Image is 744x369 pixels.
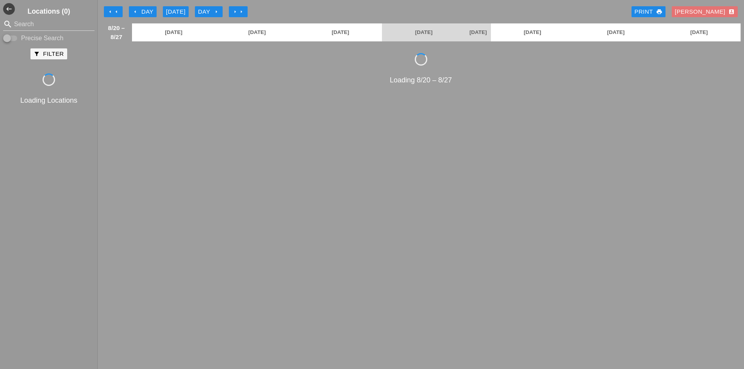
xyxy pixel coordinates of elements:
[21,34,64,42] label: Precise Search
[198,7,219,16] div: Day
[238,9,244,15] i: arrow_right
[466,23,491,41] a: [DATE]
[30,48,67,59] button: Filter
[3,3,15,15] i: west
[215,23,298,41] a: [DATE]
[3,20,12,29] i: search
[34,51,40,57] i: filter_alt
[105,23,128,41] span: 8/20 – 8/27
[672,6,738,17] button: [PERSON_NAME]
[728,9,735,15] i: account_box
[675,7,735,16] div: [PERSON_NAME]
[382,23,465,41] a: [DATE]
[2,95,96,106] div: Loading Locations
[132,7,153,16] div: Day
[299,23,382,41] a: [DATE]
[113,9,120,15] i: arrow_left
[3,34,95,43] div: Enable Precise search to match search terms exactly.
[635,7,662,16] div: Print
[3,3,15,15] button: Shrink Sidebar
[658,23,740,41] a: [DATE]
[229,6,248,17] button: Move Ahead 1 Week
[34,50,64,59] div: Filter
[132,23,215,41] a: [DATE]
[213,9,219,15] i: arrow_right
[163,6,189,17] button: [DATE]
[101,75,741,86] div: Loading 8/20 – 8/27
[232,9,238,15] i: arrow_right
[656,9,662,15] i: print
[129,6,157,17] button: Day
[166,7,186,16] div: [DATE]
[132,9,138,15] i: arrow_left
[574,23,657,41] a: [DATE]
[104,6,123,17] button: Move Back 1 Week
[14,18,84,30] input: Search
[195,6,223,17] button: Day
[491,23,574,41] a: [DATE]
[107,9,113,15] i: arrow_left
[632,6,665,17] a: Print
